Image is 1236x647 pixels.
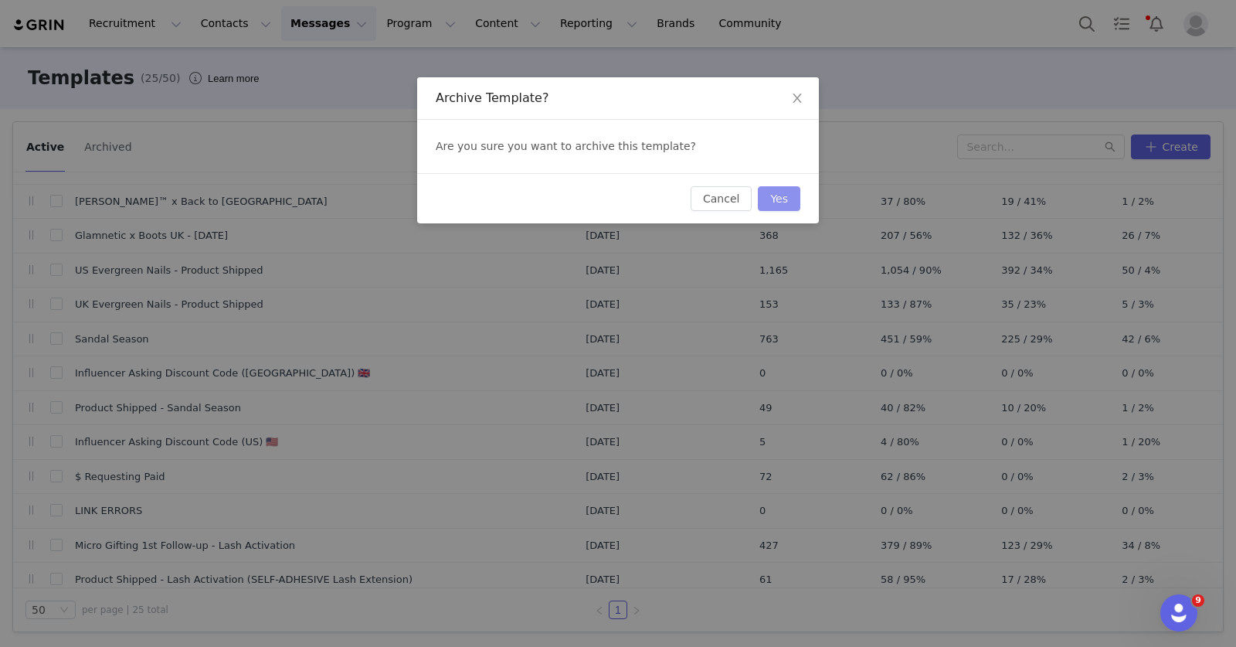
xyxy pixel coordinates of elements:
[776,77,819,121] button: Close
[436,138,800,155] div: Are you sure you want to archive this template?
[1160,594,1197,632] iframe: Intercom live chat
[791,92,803,104] i: icon: close
[1192,594,1204,607] span: 9
[758,186,800,211] button: Yes
[436,90,800,107] div: Archive Template?
[691,186,752,211] button: Cancel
